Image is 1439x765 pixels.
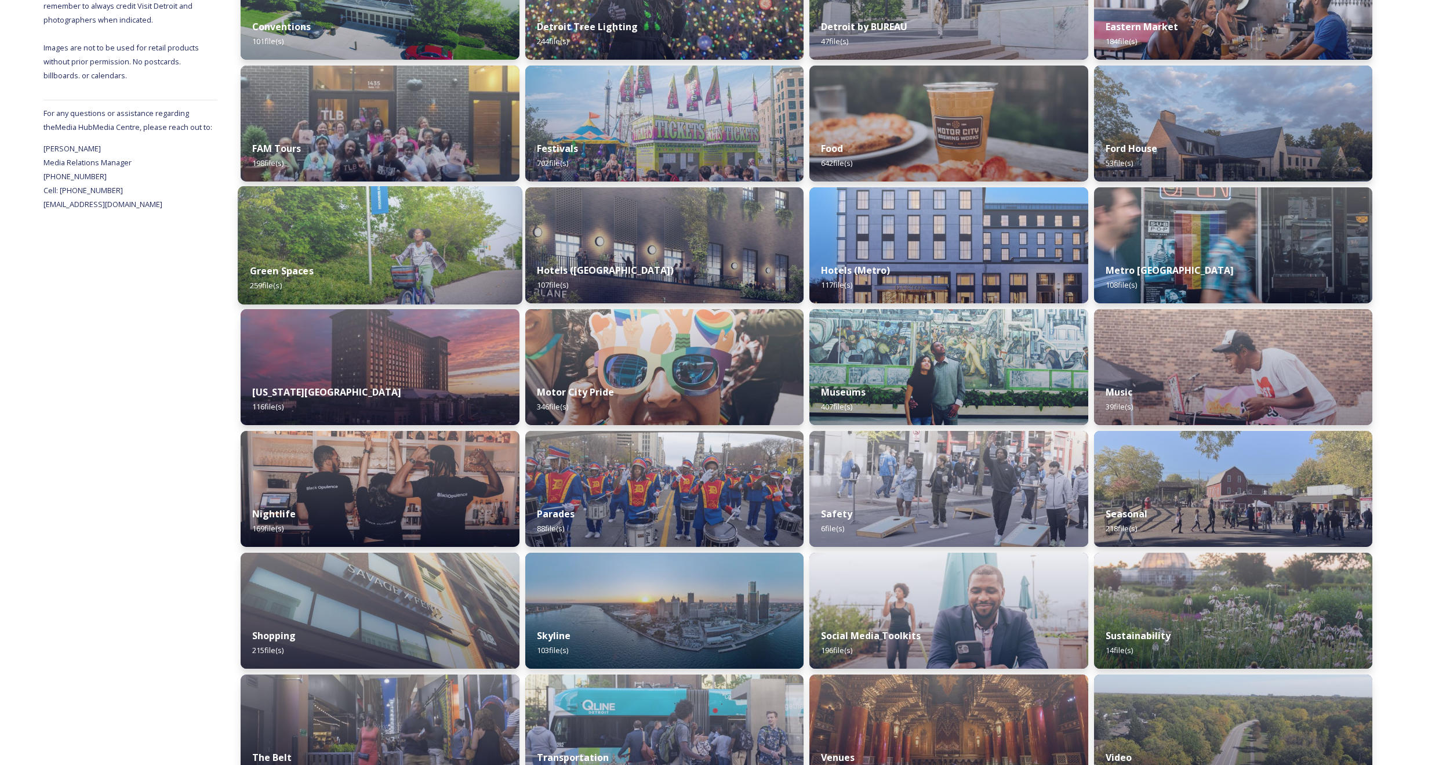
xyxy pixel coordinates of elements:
[252,36,284,46] span: 101 file(s)
[1106,280,1137,290] span: 108 file(s)
[809,66,1088,182] img: a0bd6cc6-0a5e-4110-bbb1-1ef2cc64960c.jpg
[525,66,804,182] img: DSC02900.jpg
[1106,629,1171,642] strong: Sustainability
[537,36,568,46] span: 244 file(s)
[537,523,564,534] span: 88 file(s)
[43,143,162,209] span: [PERSON_NAME] Media Relations Manager [PHONE_NUMBER] Cell: [PHONE_NUMBER] [EMAIL_ADDRESS][DOMAIN_...
[252,386,401,398] strong: [US_STATE][GEOGRAPHIC_DATA]
[821,158,852,168] span: 642 file(s)
[537,158,568,168] span: 702 file(s)
[809,553,1088,669] img: RIVERWALK%2520CONTENT%2520EDIT-15-PhotoCredit-Justin_Milhouse-UsageExpires_Oct-2024.jpg
[537,264,674,277] strong: Hotels ([GEOGRAPHIC_DATA])
[821,386,866,398] strong: Museums
[821,280,852,290] span: 117 file(s)
[238,186,522,304] img: a8e7e45d-5635-4a99-9fe8-872d7420e716.jpg
[1106,401,1133,412] span: 39 file(s)
[1106,158,1133,168] span: 53 file(s)
[241,553,519,669] img: e91d0ad6-e020-4ad7-a29e-75c491b4880f.jpg
[250,280,282,291] span: 259 file(s)
[821,142,843,155] strong: Food
[43,108,212,132] span: For any questions or assistance regarding the Media Hub Media Centre, please reach out to:
[821,264,890,277] strong: Hotels (Metro)
[537,386,614,398] strong: Motor City Pride
[252,523,284,534] span: 169 file(s)
[821,523,844,534] span: 6 file(s)
[252,142,301,155] strong: FAM Tours
[537,280,568,290] span: 107 file(s)
[241,66,519,182] img: 452b8020-6387-402f-b366-1d8319e12489.jpg
[537,507,575,520] strong: Parades
[525,187,804,303] img: 9db3a68e-ccf0-48b5-b91c-5c18c61d7b6a.jpg
[250,264,314,277] strong: Green Spaces
[821,629,921,642] strong: Social Media Toolkits
[1094,431,1373,547] img: 4423d9b81027f9a47bd28d212e5a5273a11b6f41845817bbb6cd5dd12e8cc4e8.jpg
[809,431,1088,547] img: 5cfe837b-42d2-4f07-949b-1daddc3a824e.jpg
[809,309,1088,425] img: e48ebac4-80d7-47a5-98d3-b3b6b4c147fe.jpg
[537,401,568,412] span: 346 file(s)
[1106,507,1147,520] strong: Seasonal
[821,36,848,46] span: 47 file(s)
[252,507,296,520] strong: Nightlife
[537,645,568,655] span: 103 file(s)
[1106,264,1234,277] strong: Metro [GEOGRAPHIC_DATA]
[821,401,852,412] span: 407 file(s)
[809,187,1088,303] img: 3bd2b034-4b7d-4836-94aa-bbf99ed385d6.jpg
[537,20,638,33] strong: Detroit Tree Lighting
[1106,751,1132,764] strong: Video
[821,751,855,764] strong: Venues
[821,20,907,33] strong: Detroit by BUREAU
[1106,36,1137,46] span: 184 file(s)
[525,553,804,669] img: 1c183ad6-ea5d-43bf-8d64-8aacebe3bb37.jpg
[1094,309,1373,425] img: 87bbb248-d5f7-45c8-815f-fb574559da3d.jpg
[1094,187,1373,303] img: 56cf2de5-9e63-4a55-bae3-7a1bc8cd39db.jpg
[252,20,311,33] strong: Conventions
[821,645,852,655] span: 196 file(s)
[537,629,570,642] strong: Skyline
[1106,20,1178,33] strong: Eastern Market
[252,645,284,655] span: 215 file(s)
[1094,553,1373,669] img: Oudolf_6-22-2022-3186%2520copy.jpg
[821,507,852,520] strong: Safety
[252,629,296,642] strong: Shopping
[241,431,519,547] img: a2dff9e2-4114-4710-892b-6a81cdf06f25.jpg
[1094,66,1373,182] img: VisitorCenter.jpg
[537,751,609,764] strong: Transportation
[525,431,804,547] img: d8268b2e-af73-4047-a747-1e9a83cc24c4.jpg
[241,309,519,425] img: 5d4b6ee4-1201-421a-84a9-a3631d6f7534.jpg
[537,142,578,155] strong: Festivals
[252,401,284,412] span: 116 file(s)
[252,751,292,764] strong: The Belt
[525,309,804,425] img: IMG_1897.jpg
[252,158,284,168] span: 198 file(s)
[1106,523,1137,534] span: 218 file(s)
[1106,645,1133,655] span: 14 file(s)
[1106,142,1157,155] strong: Ford House
[1106,386,1132,398] strong: Music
